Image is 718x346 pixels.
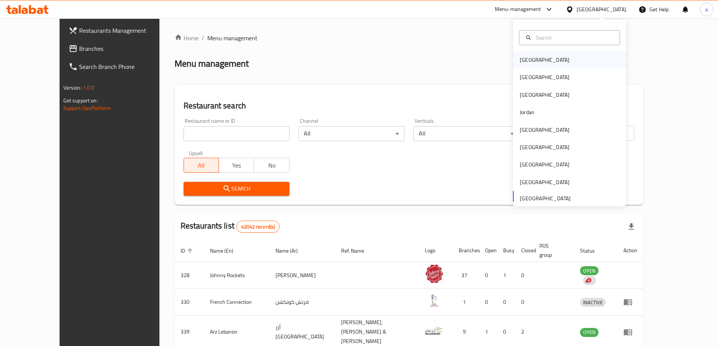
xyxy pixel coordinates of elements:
img: Johnny Rockets [425,264,444,283]
a: Support.OpsPlatform [63,103,111,113]
span: OPEN [580,267,599,275]
td: 1 [497,262,515,289]
td: 1 [453,289,479,316]
span: Status [580,246,605,255]
span: INACTIVE [580,298,606,307]
div: All [299,126,404,141]
div: [GEOGRAPHIC_DATA] [520,56,570,64]
label: Upsell [189,150,203,155]
div: All [413,126,519,141]
td: 37 [453,262,479,289]
span: Branches [79,44,173,53]
span: Menu management [207,34,257,43]
div: [GEOGRAPHIC_DATA] [520,73,570,81]
button: All [184,158,219,173]
span: Search Branch Phone [79,62,173,71]
span: ID [181,246,195,255]
td: 328 [175,262,204,289]
a: Home [175,34,199,43]
span: Name (Ar) [276,246,308,255]
td: 0 [497,289,515,316]
th: Action [617,239,643,262]
span: 42042 record(s) [237,223,279,230]
a: Search Branch Phone [63,58,179,76]
th: Branches [453,239,479,262]
td: Johnny Rockets [204,262,270,289]
span: Restaurants Management [79,26,173,35]
div: OPEN [580,266,599,275]
h2: Restaurants list [181,220,280,233]
button: Search [184,182,289,196]
div: Export file [622,218,640,236]
th: Closed [515,239,533,262]
button: No [254,158,289,173]
span: POS group [539,241,565,259]
span: a [705,5,708,14]
span: Search [190,184,283,194]
li: / [202,34,204,43]
input: Search [533,34,615,42]
div: [GEOGRAPHIC_DATA] [520,91,570,99]
div: [GEOGRAPHIC_DATA] [520,160,570,169]
span: Ref. Name [341,246,374,255]
span: OPEN [580,328,599,337]
div: Indicates that the vendor menu management has been moved to DH Catalog service [583,276,596,285]
span: 1.0.0 [83,83,95,93]
h2: Menu management [175,58,249,70]
div: Menu [623,328,637,337]
div: Jordan [520,108,534,116]
div: Menu-management [495,5,541,14]
span: Version: [63,83,82,93]
a: Branches [63,40,179,58]
a: Restaurants Management [63,21,179,40]
span: Yes [222,160,251,171]
img: delivery hero logo [585,277,591,284]
div: Total records count [236,221,280,233]
button: Yes [219,158,254,173]
td: 0 [479,262,497,289]
img: Arz Lebanon [425,321,444,340]
td: French Connection [204,289,270,316]
nav: breadcrumb [175,34,644,43]
div: [GEOGRAPHIC_DATA] [520,178,570,186]
div: [GEOGRAPHIC_DATA] [577,5,626,14]
td: 0 [515,289,533,316]
input: Search for restaurant name or ID.. [184,126,289,141]
img: French Connection [425,291,444,310]
th: Busy [497,239,515,262]
td: فرنش كونكشن [269,289,335,316]
div: Menu [623,297,637,306]
td: 0 [479,289,497,316]
td: [PERSON_NAME] [269,262,335,289]
h2: Restaurant search [184,100,635,111]
span: Get support on: [63,96,98,105]
span: Name (En) [210,246,243,255]
th: Open [479,239,497,262]
span: All [187,160,216,171]
th: Logo [419,239,453,262]
td: 330 [175,289,204,316]
span: No [257,160,286,171]
div: [GEOGRAPHIC_DATA] [520,143,570,151]
td: 0 [515,262,533,289]
div: [GEOGRAPHIC_DATA] [520,126,570,134]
